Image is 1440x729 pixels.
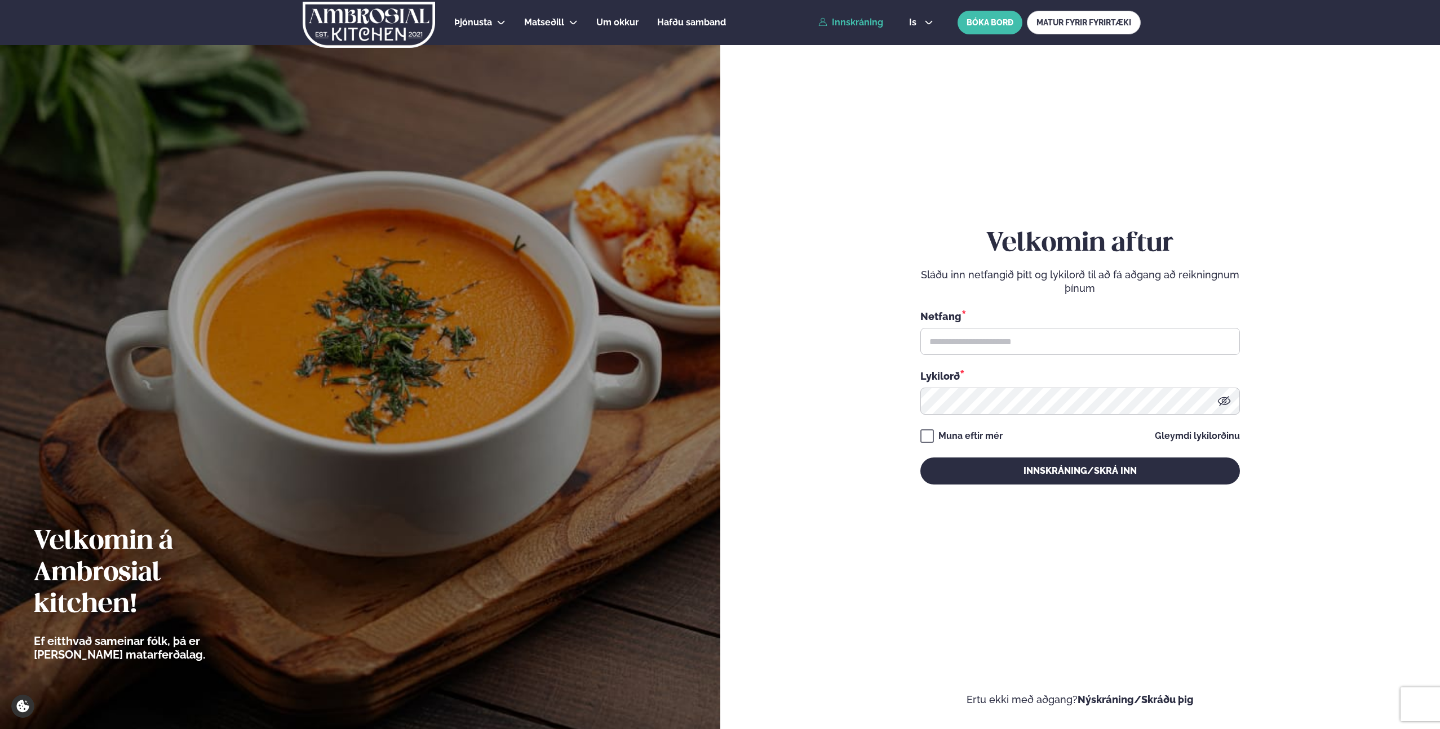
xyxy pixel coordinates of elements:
[596,17,639,28] span: Um okkur
[958,11,1022,34] button: BÓKA BORÐ
[818,17,883,28] a: Innskráning
[900,18,942,27] button: is
[657,17,726,28] span: Hafðu samband
[34,634,268,661] p: Ef eitthvað sameinar fólk, þá er [PERSON_NAME] matarferðalag.
[920,268,1240,295] p: Sláðu inn netfangið þitt og lykilorð til að fá aðgang að reikningnum þínum
[11,695,34,718] a: Cookie settings
[920,228,1240,260] h2: Velkomin aftur
[302,2,436,48] img: logo
[596,16,639,29] a: Um okkur
[1027,11,1141,34] a: MATUR FYRIR FYRIRTÆKI
[34,526,268,621] h2: Velkomin á Ambrosial kitchen!
[524,16,564,29] a: Matseðill
[657,16,726,29] a: Hafðu samband
[909,18,920,27] span: is
[524,17,564,28] span: Matseðill
[920,309,1240,323] div: Netfang
[1078,694,1194,705] a: Nýskráning/Skráðu þig
[754,693,1407,706] p: Ertu ekki með aðgang?
[454,17,492,28] span: Þjónusta
[920,457,1240,484] button: Innskráning/Skrá inn
[454,16,492,29] a: Þjónusta
[920,368,1240,383] div: Lykilorð
[1155,432,1240,441] a: Gleymdi lykilorðinu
